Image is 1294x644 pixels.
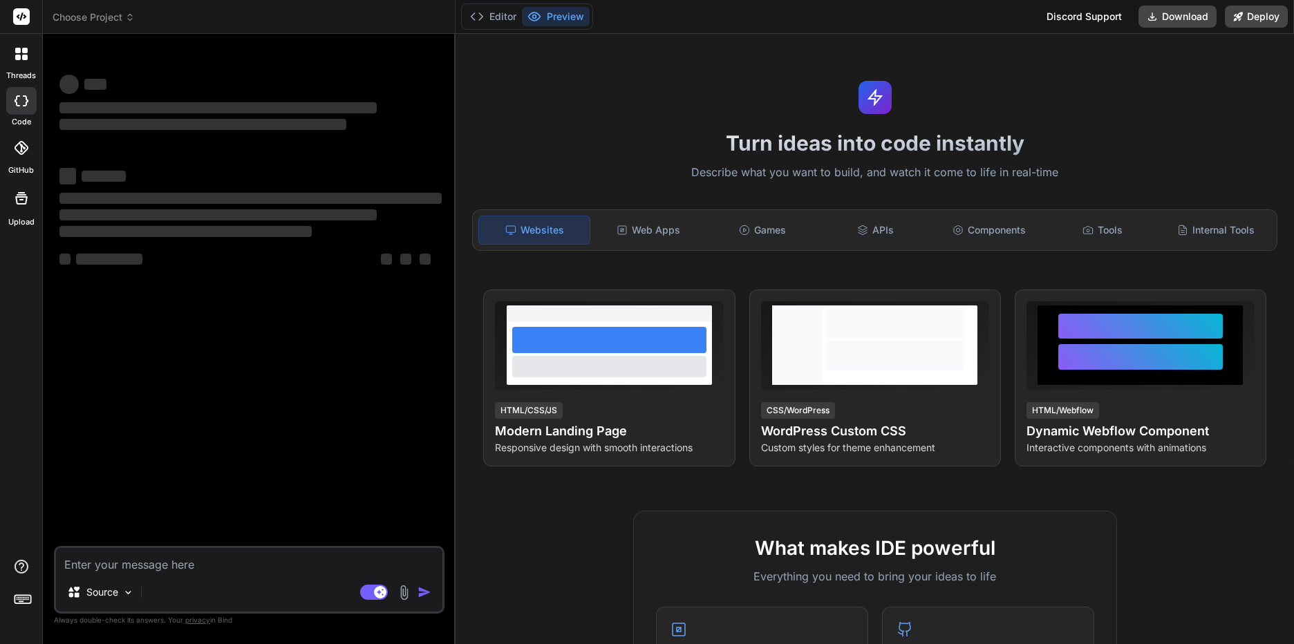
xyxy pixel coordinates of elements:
[59,209,377,220] span: ‌
[1038,6,1130,28] div: Discord Support
[1026,441,1255,455] p: Interactive components with animations
[381,254,392,265] span: ‌
[12,116,31,128] label: code
[522,7,590,26] button: Preview
[1047,216,1158,245] div: Tools
[185,616,210,624] span: privacy
[59,254,71,265] span: ‌
[420,254,431,265] span: ‌
[8,164,34,176] label: GitHub
[84,79,106,90] span: ‌
[82,171,126,182] span: ‌
[76,254,142,265] span: ‌
[478,216,590,245] div: Websites
[761,402,835,419] div: CSS/WordPress
[6,70,36,82] label: threads
[464,131,1286,155] h1: Turn ideas into code instantly
[400,254,411,265] span: ‌
[59,102,377,113] span: ‌
[656,533,1094,562] h2: What makes IDE powerful
[54,614,444,627] p: Always double-check its answers. Your in Bind
[495,402,563,419] div: HTML/CSS/JS
[122,587,134,598] img: Pick Models
[706,216,817,245] div: Games
[1138,6,1217,28] button: Download
[821,216,931,245] div: APIs
[495,441,723,455] p: Responsive design with smooth interactions
[464,164,1286,182] p: Describe what you want to build, and watch it come to life in real-time
[59,168,76,184] span: ‌
[59,75,79,94] span: ‌
[761,441,989,455] p: Custom styles for theme enhancement
[593,216,704,245] div: Web Apps
[761,422,989,441] h4: WordPress Custom CSS
[495,422,723,441] h4: Modern Landing Page
[59,119,346,130] span: ‌
[465,7,522,26] button: Editor
[59,226,312,237] span: ‌
[934,216,1044,245] div: Components
[86,585,118,599] p: Source
[1161,216,1271,245] div: Internal Tools
[1225,6,1288,28] button: Deploy
[1026,422,1255,441] h4: Dynamic Webflow Component
[418,585,431,599] img: icon
[656,568,1094,585] p: Everything you need to bring your ideas to life
[396,585,412,600] img: attachment
[59,193,442,204] span: ‌
[53,10,135,24] span: Choose Project
[1026,402,1099,419] div: HTML/Webflow
[8,216,35,228] label: Upload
